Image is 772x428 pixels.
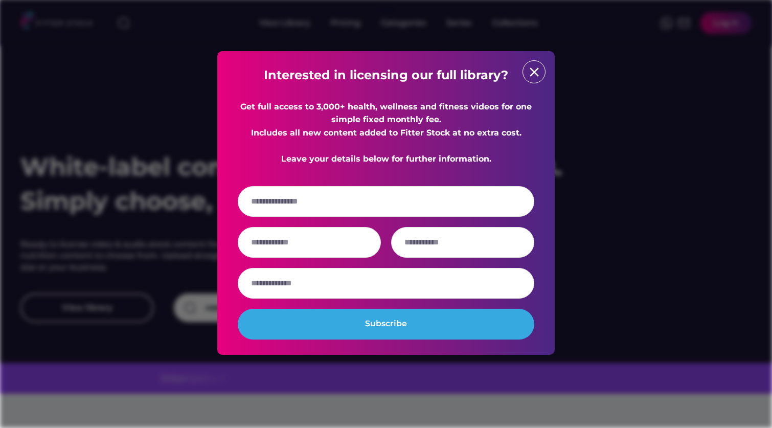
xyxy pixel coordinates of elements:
[238,100,534,166] div: Get full access to 3,000+ health, wellness and fitness videos for one simple fixed monthly fee. I...
[264,67,508,82] strong: Interested in licensing our full library?
[238,309,534,340] button: Subscribe
[729,387,762,418] iframe: chat widget
[527,64,542,80] button: close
